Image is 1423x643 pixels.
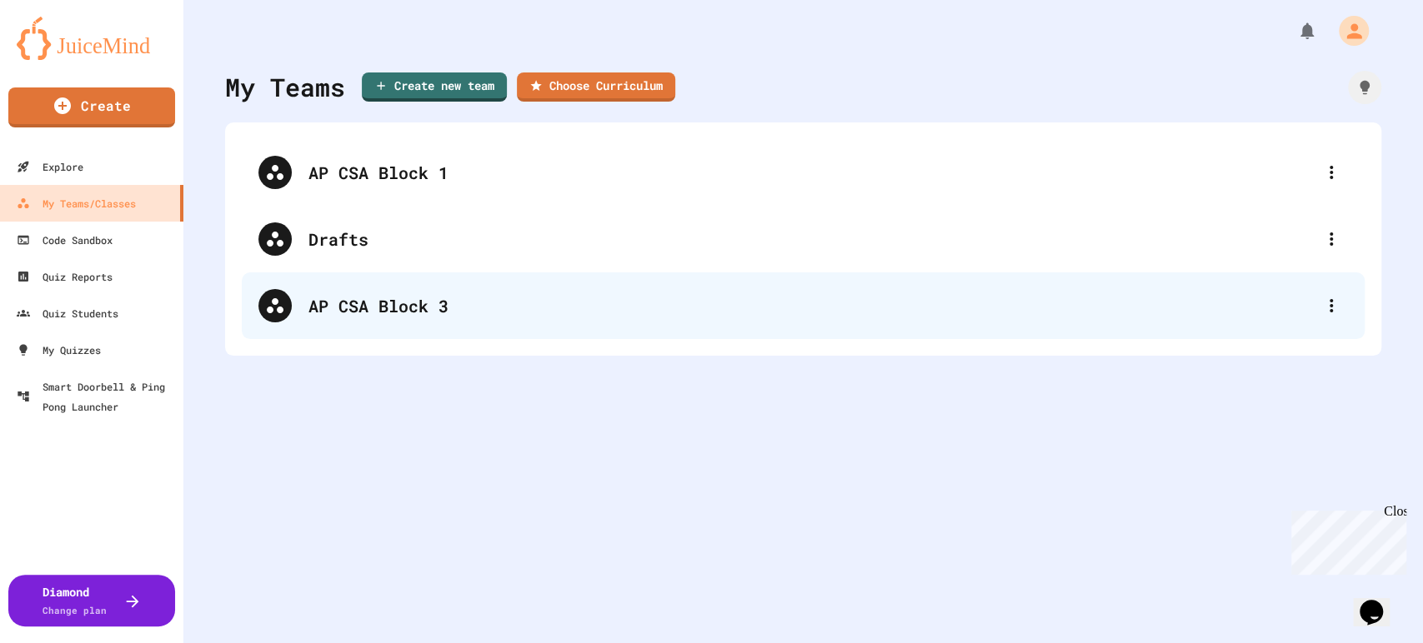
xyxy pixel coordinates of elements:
div: AP CSA Block 3 [308,293,1315,318]
a: Create new team [362,72,507,102]
span: Change plan [43,604,107,616]
div: Smart Doorbell & Ping Pong Launcher [17,376,177,416]
div: Quiz Students [17,303,118,323]
div: My Quizzes [17,340,101,360]
div: My Notifications [1266,17,1321,45]
div: Quiz Reports [17,267,113,287]
div: AP CSA Block 3 [242,272,1365,339]
a: Choose Curriculum [517,72,675,102]
div: Chat with us now!Close [7,7,115,106]
button: DiamondChange plan [8,575,175,626]
div: Drafts [308,227,1315,252]
div: How it works [1348,71,1381,104]
iframe: chat widget [1353,576,1406,626]
div: Explore [17,157,83,177]
iframe: chat widget [1285,504,1406,575]
img: logo-orange.svg [17,17,167,60]
div: AP CSA Block 1 [308,160,1315,185]
div: AP CSA Block 1 [242,139,1365,206]
div: My Teams [225,68,345,106]
div: My Account [1321,12,1373,50]
div: My Teams/Classes [17,193,136,213]
div: Diamond [43,583,107,618]
div: Code Sandbox [17,230,113,250]
a: Create [8,87,175,127]
div: Drafts [242,206,1365,272]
